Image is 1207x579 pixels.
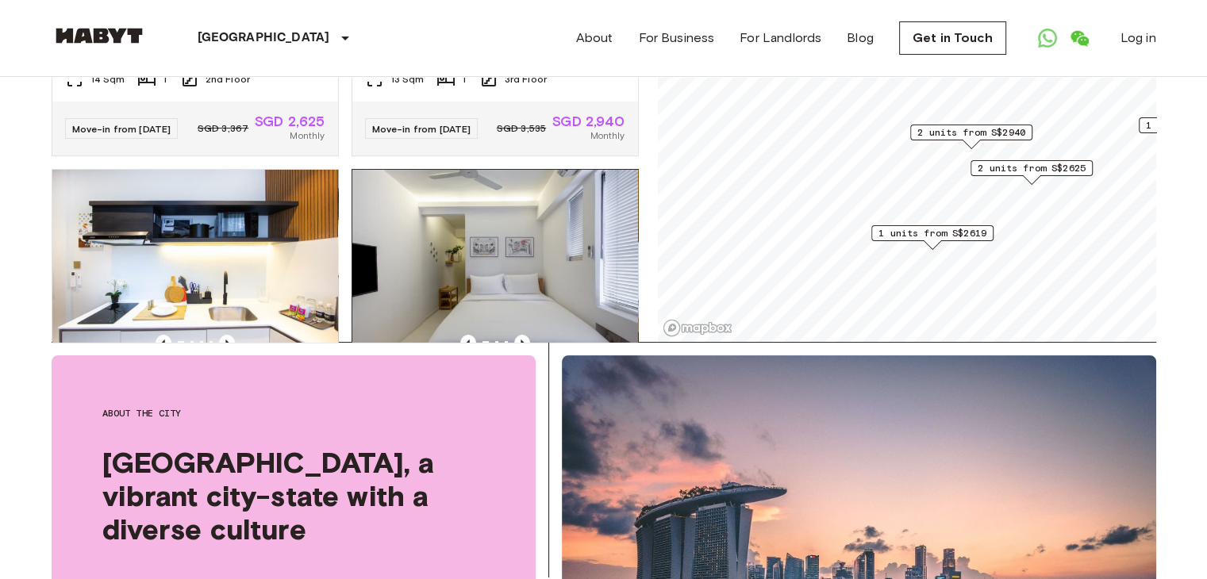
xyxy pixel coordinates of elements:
[505,72,547,86] span: 3rd Floor
[514,335,530,351] button: Previous image
[740,29,821,48] a: For Landlords
[372,123,471,135] span: Move-in from [DATE]
[52,28,147,44] img: Habyt
[102,446,485,546] span: [GEOGRAPHIC_DATA], a vibrant city-state with a diverse culture
[576,29,613,48] a: About
[871,225,994,250] div: Map marker
[552,114,625,128] span: SGD 2,940
[290,128,325,143] span: Monthly
[52,170,338,360] img: Marketing picture of unit SG-01-110-022-001
[1063,22,1095,54] a: Open WeChat
[219,335,235,351] button: Previous image
[462,72,466,86] span: 1
[899,21,1006,55] a: Get in Touch
[971,160,1093,185] div: Map marker
[663,319,732,337] a: Mapbox logo
[102,406,485,420] span: About the city
[390,72,425,86] span: 13 Sqm
[638,29,714,48] a: For Business
[847,29,874,48] a: Blog
[460,335,476,351] button: Previous image
[72,123,171,135] span: Move-in from [DATE]
[352,170,638,360] img: Marketing picture of unit SG-01-058-001-01
[90,72,125,86] span: 14 Sqm
[52,169,339,507] a: Marketing picture of unit SG-01-110-022-001Previous imagePrevious imageStudio[STREET_ADDRESS]11 S...
[978,161,1086,175] span: 2 units from S$2625
[497,121,546,136] span: SGD 3,535
[352,169,639,507] a: Marketing picture of unit SG-01-058-001-01Previous imagePrevious imageStudio[STREET_ADDRESS][PERS...
[255,114,325,128] span: SGD 2,625
[1032,22,1063,54] a: Open WhatsApp
[198,121,248,136] span: SGD 3,367
[156,335,171,351] button: Previous image
[878,226,986,240] span: 1 units from S$2619
[206,72,250,86] span: 2nd Floor
[163,72,167,86] span: 1
[590,128,625,143] span: Monthly
[198,29,330,48] p: [GEOGRAPHIC_DATA]
[910,125,1032,149] div: Map marker
[917,125,1025,140] span: 2 units from S$2940
[1121,29,1156,48] a: Log in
